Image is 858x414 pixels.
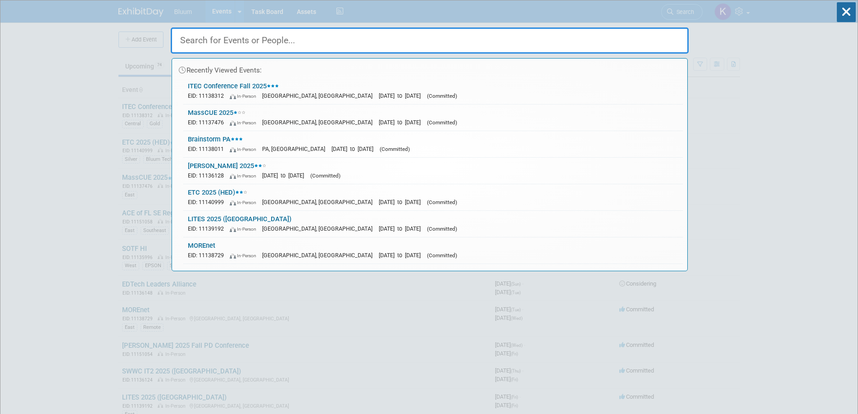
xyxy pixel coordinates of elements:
span: [GEOGRAPHIC_DATA], [GEOGRAPHIC_DATA] [262,225,377,232]
span: In-Person [230,120,260,126]
span: In-Person [230,200,260,205]
a: LITES 2025 ([GEOGRAPHIC_DATA]) EID: 11139192 In-Person [GEOGRAPHIC_DATA], [GEOGRAPHIC_DATA] [DATE... [183,211,683,237]
span: [GEOGRAPHIC_DATA], [GEOGRAPHIC_DATA] [262,252,377,259]
span: [DATE] to [DATE] [262,172,309,179]
a: MOREnet EID: 11138729 In-Person [GEOGRAPHIC_DATA], [GEOGRAPHIC_DATA] [DATE] to [DATE] (Committed) [183,237,683,264]
span: [DATE] to [DATE] [379,252,425,259]
span: (Committed) [427,199,457,205]
span: (Committed) [380,146,410,152]
a: ETC 2025 (HED) EID: 11140999 In-Person [GEOGRAPHIC_DATA], [GEOGRAPHIC_DATA] [DATE] to [DATE] (Com... [183,184,683,210]
a: MassCUE 2025 EID: 11137476 In-Person [GEOGRAPHIC_DATA], [GEOGRAPHIC_DATA] [DATE] to [DATE] (Commi... [183,105,683,131]
span: (Committed) [427,93,457,99]
span: (Committed) [427,252,457,259]
a: ITEC Conference Fall 2025 EID: 11138312 In-Person [GEOGRAPHIC_DATA], [GEOGRAPHIC_DATA] [DATE] to ... [183,78,683,104]
span: [GEOGRAPHIC_DATA], [GEOGRAPHIC_DATA] [262,119,377,126]
span: [DATE] to [DATE] [331,146,378,152]
span: EID: 11138011 [188,146,228,152]
input: Search for Events or People... [171,27,689,54]
span: [DATE] to [DATE] [379,92,425,99]
span: (Committed) [427,119,457,126]
span: In-Person [230,173,260,179]
span: In-Person [230,226,260,232]
a: Brainstorm PA EID: 11138011 In-Person PA, [GEOGRAPHIC_DATA] [DATE] to [DATE] (Committed) [183,131,683,157]
span: (Committed) [427,226,457,232]
span: (Committed) [310,173,340,179]
span: EID: 11136128 [188,172,228,179]
a: [PERSON_NAME] 2025 EID: 11136128 In-Person [DATE] to [DATE] (Committed) [183,158,683,184]
span: EID: 11138312 [188,92,228,99]
span: In-Person [230,253,260,259]
span: [DATE] to [DATE] [379,199,425,205]
span: EID: 11139192 [188,225,228,232]
span: PA, [GEOGRAPHIC_DATA] [262,146,330,152]
span: [DATE] to [DATE] [379,225,425,232]
span: [DATE] to [DATE] [379,119,425,126]
span: In-Person [230,146,260,152]
span: EID: 11138729 [188,252,228,259]
span: In-Person [230,93,260,99]
span: [GEOGRAPHIC_DATA], [GEOGRAPHIC_DATA] [262,92,377,99]
span: EID: 11140999 [188,199,228,205]
span: [GEOGRAPHIC_DATA], [GEOGRAPHIC_DATA] [262,199,377,205]
span: EID: 11137476 [188,119,228,126]
div: Recently Viewed Events: [177,59,683,78]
